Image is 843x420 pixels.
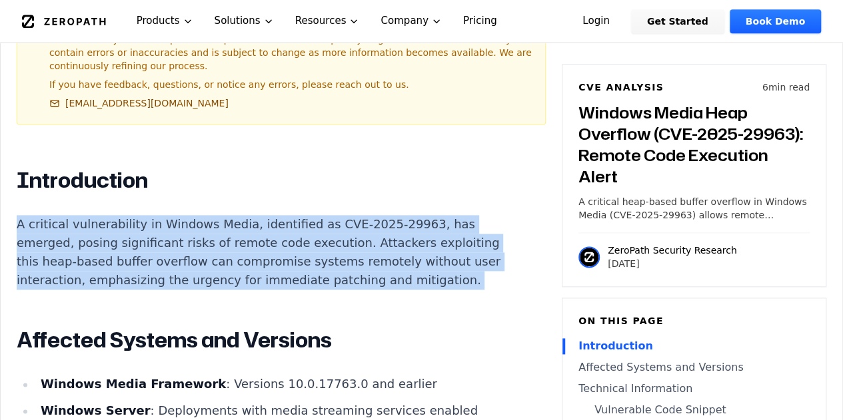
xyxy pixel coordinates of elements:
[49,78,534,91] p: If you have feedback, questions, or notice any errors, please reach out to us.
[578,195,810,222] p: A critical heap-based buffer overflow in Windows Media (CVE-2025-29963) allows remote attackers t...
[566,9,626,33] a: Login
[608,244,737,257] p: ZeroPath Security Research
[17,215,512,290] p: A critical vulnerability in Windows Media, identified as CVE-2025-29963, has emerged, posing sign...
[41,377,226,391] strong: Windows Media Framework
[578,402,810,418] a: Vulnerable Code Snippet
[762,81,810,94] p: 6 min read
[578,81,664,94] h6: CVE Analysis
[35,375,512,393] li: : Versions 10.0.17763.0 and earlier
[730,9,821,33] a: Book Demo
[578,246,600,268] img: ZeroPath Security Research
[608,257,737,270] p: [DATE]
[17,167,512,194] h2: Introduction
[35,401,512,420] li: : Deployments with media streaming services enabled
[578,381,810,397] a: Technical Information
[578,102,810,187] h3: Windows Media Heap Overflow (CVE-2025-29963): Remote Code Execution Alert
[17,327,512,353] h2: Affected Systems and Versions
[578,338,810,354] a: Introduction
[41,403,151,417] strong: Windows Server
[578,314,810,327] h6: On this page
[49,33,534,73] p: This CVE analysis is an experimental publication that is completely AI-generated. The content may...
[49,97,229,110] a: [EMAIL_ADDRESS][DOMAIN_NAME]
[631,9,724,33] a: Get Started
[578,359,810,375] a: Affected Systems and Versions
